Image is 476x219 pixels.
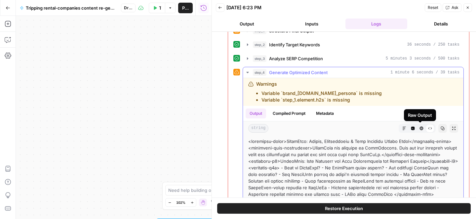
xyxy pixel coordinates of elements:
[410,19,472,29] button: Details
[159,5,161,11] span: Test Workflow
[269,69,328,76] span: Generate Optimized Content
[176,200,185,205] span: 102%
[408,112,432,118] div: Raw Output
[345,19,408,29] button: Logs
[269,55,323,62] span: Analyze SERP Competition
[217,203,471,214] button: Restore Execution
[428,5,438,11] span: Reset
[253,55,266,62] span: step_3
[178,3,193,13] button: Publish
[253,69,266,76] span: step_4
[390,69,459,75] span: 1 minute 6 seconds / 39 tasks
[182,5,189,11] span: Publish
[312,109,338,118] button: Metadata
[243,53,463,64] button: 5 minutes 3 seconds / 500 tasks
[452,5,458,11] span: Ask
[281,19,343,29] button: Inputs
[248,124,268,133] span: string
[261,97,382,103] li: Variable `step_1.element.h2s` is missing
[124,5,133,11] span: Draft
[269,109,309,118] button: Compiled Prompt
[261,90,382,97] li: Variable `brand_[DOMAIN_NAME]_persona` is missing
[26,5,116,11] span: Tripping rental-companies content re-generation
[269,41,320,48] span: Identify Target Keywords
[16,3,120,13] button: Tripping rental-companies content re-generation
[386,56,459,62] span: 5 minutes 3 seconds / 500 tasks
[246,109,266,118] button: Output
[216,19,278,29] button: Output
[253,41,266,48] span: step_2
[243,67,463,78] button: 1 minute 6 seconds / 39 tasks
[425,3,441,12] button: Reset
[256,81,382,103] div: Warnings
[325,205,363,212] span: Restore Execution
[243,39,463,50] button: 36 seconds / 250 tasks
[407,42,459,48] span: 36 seconds / 250 tasks
[149,3,165,13] button: Test Workflow
[443,3,461,12] button: Ask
